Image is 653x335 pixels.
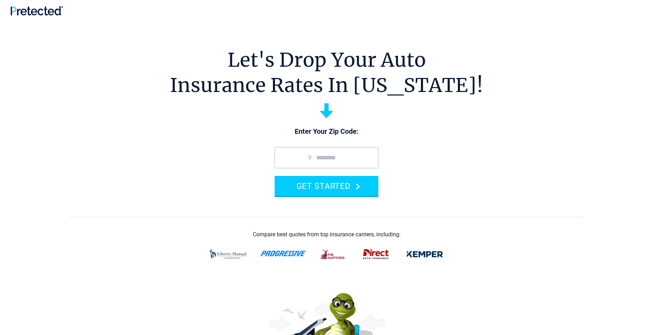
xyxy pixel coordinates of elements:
[275,176,378,196] button: GET STARTED
[11,6,63,15] img: Pretected Logo
[402,245,448,263] img: kemper
[205,245,252,263] img: liberty
[268,127,385,137] p: Enter Your Zip Code:
[253,231,401,238] div: Compare best quotes from top insurance carriers, including:
[275,147,378,168] input: zip code
[316,245,350,263] img: thehartford
[359,245,393,263] img: direct
[170,47,483,98] h1: Let's Drop Your Auto Insurance Rates In [US_STATE]!
[260,251,307,256] img: progressive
